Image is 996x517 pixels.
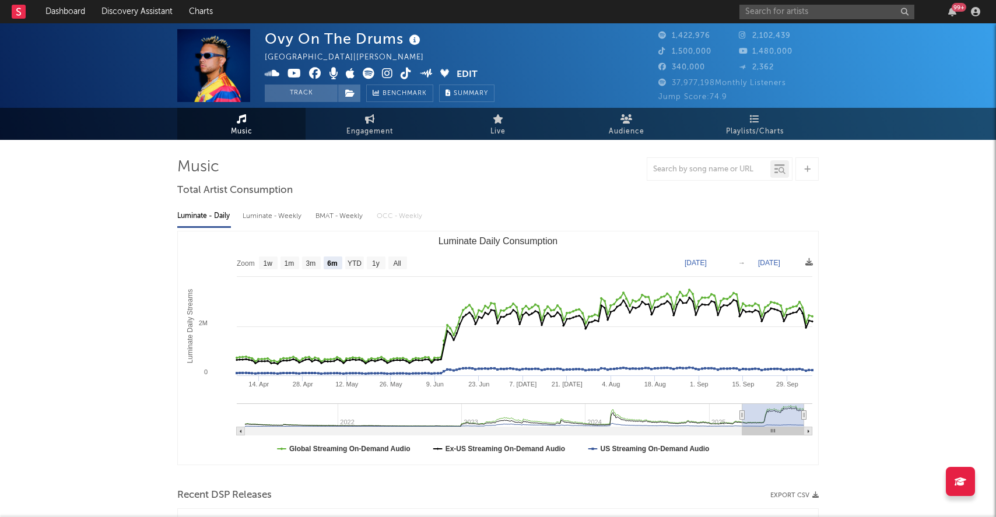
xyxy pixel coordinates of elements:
span: 1,422,976 [658,32,710,40]
text: Luminate Daily Consumption [439,236,558,246]
div: [GEOGRAPHIC_DATA] | [PERSON_NAME] [265,51,437,65]
text: 3m [306,259,316,268]
text: 6m [327,259,337,268]
button: 99+ [948,7,956,16]
text: 21. [DATE] [552,381,583,388]
text: 7. [DATE] [509,381,536,388]
a: Benchmark [366,85,433,102]
span: 340,000 [658,64,705,71]
text: Luminate Daily Streams [186,289,194,363]
text: All [393,259,401,268]
a: Live [434,108,562,140]
text: 2M [199,319,208,326]
span: Music [231,125,252,139]
span: 2,102,439 [739,32,791,40]
span: Live [490,125,506,139]
a: Engagement [306,108,434,140]
text: Global Streaming On-Demand Audio [289,445,411,453]
text: Ex-US Streaming On-Demand Audio [446,445,566,453]
button: Track [265,85,338,102]
div: Ovy On The Drums [265,29,423,48]
span: Recent DSP Releases [177,488,272,502]
div: Luminate - Weekly [243,206,304,226]
span: Audience [609,125,644,139]
text: → [738,259,745,267]
input: Search for artists [739,5,914,19]
text: 15. Sep [732,381,754,388]
text: 23. Jun [468,381,489,388]
text: 18. Aug [644,381,666,388]
span: Summary [454,90,488,97]
span: 1,500,000 [658,48,711,55]
text: [DATE] [685,259,707,267]
span: Playlists/Charts [726,125,784,139]
button: Edit [457,68,478,82]
button: Summary [439,85,495,102]
text: 12. May [335,381,359,388]
div: BMAT - Weekly [315,206,365,226]
span: Benchmark [383,87,427,101]
span: 1,480,000 [739,48,792,55]
a: Music [177,108,306,140]
div: Luminate - Daily [177,206,231,226]
button: Export CSV [770,492,819,499]
svg: Luminate Daily Consumption [178,231,818,465]
text: YTD [348,259,362,268]
input: Search by song name or URL [647,165,770,174]
span: Total Artist Consumption [177,184,293,198]
text: 1w [264,259,273,268]
span: 2,362 [739,64,774,71]
text: Zoom [237,259,255,268]
text: 9. Jun [426,381,444,388]
text: 0 [204,368,208,375]
span: Engagement [346,125,393,139]
text: [DATE] [758,259,780,267]
text: 4. Aug [602,381,620,388]
span: 37,977,198 Monthly Listeners [658,79,786,87]
text: 28. Apr [293,381,313,388]
span: Jump Score: 74.9 [658,93,727,101]
text: US Streaming On-Demand Audio [600,445,709,453]
div: 99 + [952,3,966,12]
a: Playlists/Charts [690,108,819,140]
text: 1y [372,259,380,268]
text: 29. Sep [776,381,798,388]
text: 1. Sep [690,381,709,388]
text: 26. May [380,381,403,388]
a: Audience [562,108,690,140]
text: 1m [285,259,294,268]
text: 14. Apr [248,381,269,388]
